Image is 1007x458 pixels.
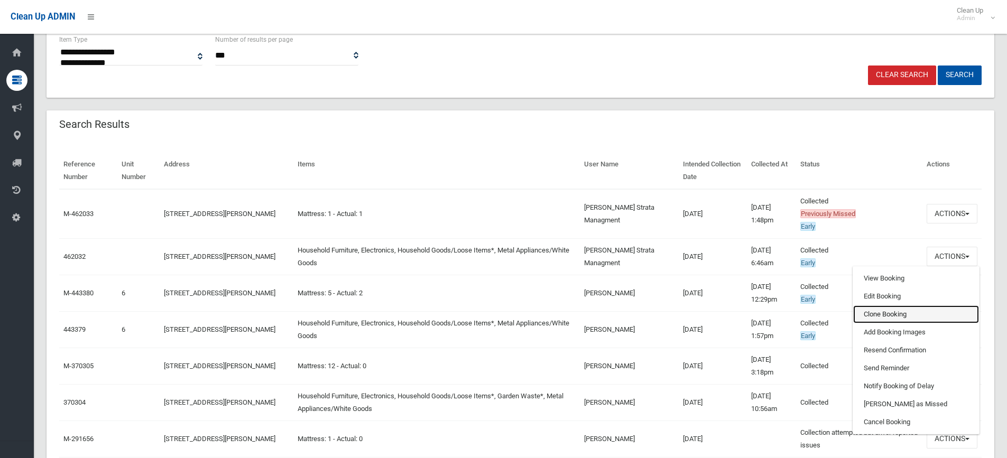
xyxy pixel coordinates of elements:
a: [STREET_ADDRESS][PERSON_NAME] [164,362,275,370]
a: [STREET_ADDRESS][PERSON_NAME] [164,210,275,218]
a: [PERSON_NAME] as Missed [853,395,979,413]
header: Search Results [47,114,142,135]
a: [STREET_ADDRESS][PERSON_NAME] [164,289,275,297]
a: Send Reminder [853,359,979,377]
a: Cancel Booking [853,413,979,431]
td: Household Furniture, Electronics, Household Goods/Loose Items*, Metal Appliances/White Goods [293,311,580,348]
th: User Name [580,153,679,189]
td: Collection attempted but driver reported issues [796,420,922,457]
a: [STREET_ADDRESS][PERSON_NAME] [164,398,275,406]
a: 443379 [63,325,86,333]
a: Notify Booking of Delay [853,377,979,395]
td: [DATE] 1:48pm [747,189,797,239]
a: Resend Confirmation [853,341,979,359]
td: Collected [796,189,922,239]
td: [PERSON_NAME] Strata Managment [580,189,679,239]
td: [DATE] 10:56am [747,384,797,420]
td: [DATE] [679,311,747,348]
td: 6 [117,311,160,348]
a: [STREET_ADDRESS][PERSON_NAME] [164,253,275,260]
a: View Booking [853,269,979,287]
a: M-370305 [63,362,94,370]
span: Clean Up [951,6,994,22]
td: Collected [796,348,922,384]
td: [DATE] 12:29pm [747,275,797,311]
a: Clear Search [868,66,936,85]
td: [DATE] 1:57pm [747,311,797,348]
th: Collected At [747,153,797,189]
button: Actions [927,247,977,266]
td: 6 [117,275,160,311]
td: [PERSON_NAME] [580,384,679,420]
a: [STREET_ADDRESS][PERSON_NAME] [164,435,275,443]
span: Previously Missed [800,209,856,218]
td: [PERSON_NAME] Strata Managment [580,238,679,275]
th: Actions [922,153,982,189]
a: M-291656 [63,435,94,443]
td: [DATE] 3:18pm [747,348,797,384]
span: Early [800,222,816,231]
td: [DATE] 6:46am [747,238,797,275]
button: Actions [927,429,977,448]
a: M-462033 [63,210,94,218]
span: Early [800,331,816,340]
a: 370304 [63,398,86,406]
td: Mattress: 12 - Actual: 0 [293,348,580,384]
td: [DATE] [679,384,747,420]
td: Collected [796,384,922,420]
td: Household Furniture, Electronics, Household Goods/Loose Items*, Garden Waste*, Metal Appliances/W... [293,384,580,420]
td: [DATE] [679,348,747,384]
td: [PERSON_NAME] [580,275,679,311]
label: Item Type [59,34,87,45]
button: Search [938,66,982,85]
span: Early [800,295,816,304]
td: [PERSON_NAME] [580,311,679,348]
small: Admin [957,14,983,22]
td: Mattress: 1 - Actual: 1 [293,189,580,239]
td: [DATE] [679,420,747,457]
td: [DATE] [679,189,747,239]
th: Status [796,153,922,189]
a: Add Booking Images [853,323,979,341]
th: Address [160,153,294,189]
th: Items [293,153,580,189]
td: [DATE] [679,238,747,275]
td: Collected [796,275,922,311]
a: Clone Booking [853,305,979,323]
span: Clean Up ADMIN [11,12,75,22]
a: 462032 [63,253,86,260]
td: [PERSON_NAME] [580,420,679,457]
td: [PERSON_NAME] [580,348,679,384]
button: Actions [927,204,977,223]
a: M-443380 [63,289,94,297]
span: Early [800,258,816,267]
td: Household Furniture, Electronics, Household Goods/Loose Items*, Metal Appliances/White Goods [293,238,580,275]
td: Collected [796,311,922,348]
td: [DATE] [679,275,747,311]
th: Unit Number [117,153,160,189]
th: Reference Number [59,153,117,189]
td: Mattress: 5 - Actual: 2 [293,275,580,311]
label: Number of results per page [215,34,293,45]
td: Collected [796,238,922,275]
a: Edit Booking [853,287,979,305]
td: Mattress: 1 - Actual: 0 [293,420,580,457]
a: [STREET_ADDRESS][PERSON_NAME] [164,325,275,333]
th: Intended Collection Date [679,153,747,189]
